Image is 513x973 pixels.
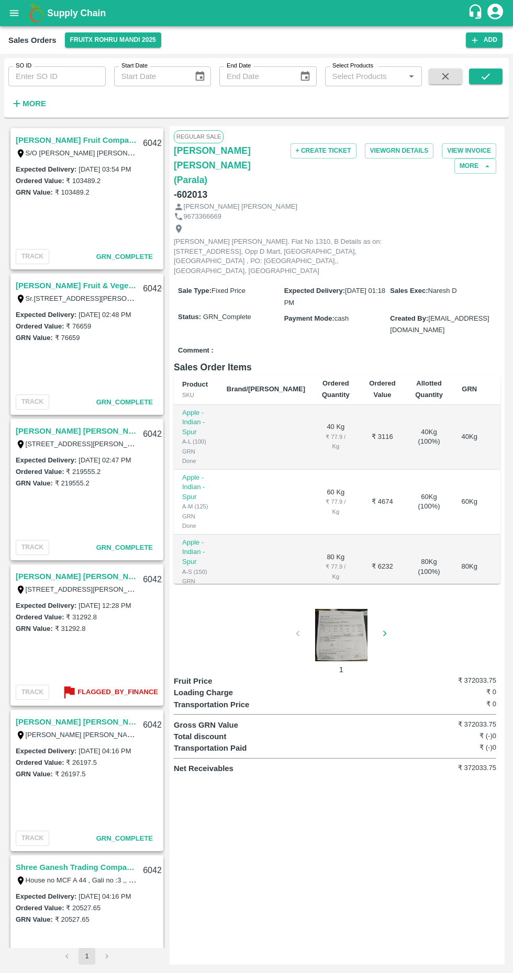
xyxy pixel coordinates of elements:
[26,585,149,593] label: [STREET_ADDRESS][PERSON_NAME]
[182,567,210,576] div: A-S (150)
[415,427,443,447] div: 40 Kg ( 100 %)
[332,62,373,70] label: Select Products
[178,287,211,295] label: Sale Type :
[460,562,479,572] div: 80 Kg
[16,479,53,487] label: GRN Value:
[322,379,350,399] b: Ordered Quantity
[415,557,443,576] div: 80 Kg ( 100 %)
[16,602,76,609] label: Expected Delivery :
[322,432,350,451] div: ₹ 77.9 / Kg
[184,212,221,222] p: 9673366669
[16,188,53,196] label: GRN Value:
[322,497,350,516] div: ₹ 77.9 / Kg
[121,62,148,70] label: Start Date
[79,311,131,319] label: [DATE] 02:48 PM
[178,312,201,322] label: Status:
[174,687,254,698] p: Loading Charge
[16,468,64,476] label: Ordered Value:
[291,143,356,159] button: + Create Ticket
[174,742,254,754] p: Transportation Paid
[442,719,496,730] h6: ₹ 372033.75
[16,165,76,173] label: Expected Delivery :
[442,763,496,773] h6: ₹ 372033.75
[314,405,358,470] td: 40 Kg
[16,904,64,912] label: Ordered Value:
[79,165,131,173] label: [DATE] 03:54 PM
[79,948,95,965] button: page 1
[442,742,496,753] h6: ₹ (-)0
[66,177,101,185] label: ₹ 103489.2
[47,8,106,18] b: Supply Chain
[390,314,489,334] span: [EMAIL_ADDRESS][DOMAIN_NAME]
[55,770,86,778] label: ₹ 26197.5
[284,287,385,306] span: [DATE] 01:18 PM
[365,143,434,159] button: ViewGRN Details
[16,747,76,755] label: Expected Delivery :
[26,439,149,448] label: [STREET_ADDRESS][PERSON_NAME]
[442,675,496,686] h6: ₹ 372033.75
[182,502,210,511] div: A-M (125)
[211,287,246,295] span: Fixed Price
[460,497,479,507] div: 60 Kg
[137,713,177,738] div: 604219
[2,1,26,25] button: open drawer
[16,613,64,621] label: Ordered Value:
[454,159,496,174] button: More
[182,380,208,388] b: Product
[174,130,224,143] span: Regular Sale
[174,719,254,731] p: Gross GRN Value
[182,408,210,437] p: Apple - Indian - Spur
[390,287,428,295] label: Sales Exec :
[486,2,505,24] div: account of current user
[79,892,131,900] label: [DATE] 04:16 PM
[178,346,214,356] label: Comment :
[55,625,86,632] label: ₹ 31292.8
[16,770,53,778] label: GRN Value:
[358,470,407,535] td: ₹ 4674
[460,432,479,442] div: 40 Kg
[182,538,210,567] p: Apple - Indian - Spur
[390,314,428,322] label: Created By :
[16,177,64,185] label: Ordered Value:
[442,731,496,741] h6: ₹ (-)0
[16,311,76,319] label: Expected Delivery :
[79,602,131,609] label: [DATE] 12:28 PM
[16,456,76,464] label: Expected Delivery :
[8,95,49,112] button: More
[358,535,407,599] td: ₹ 6232
[96,834,153,842] span: GRN_Complete
[227,385,305,393] b: Brand/[PERSON_NAME]
[284,314,334,322] label: Payment Mode :
[55,915,90,923] label: ₹ 20527.65
[182,473,210,502] p: Apple - Indian - Spur
[314,535,358,599] td: 80 Kg
[55,188,90,196] label: ₹ 103489.2
[174,360,500,375] h6: Sales Order Items
[8,66,106,86] input: Enter SO ID
[77,686,158,698] b: Flagged_By_Finance
[26,3,47,24] img: logo
[334,314,349,322] span: cash
[66,904,101,912] label: ₹ 20527.65
[137,858,177,883] div: 604218
[462,385,477,393] b: GRN
[65,32,161,48] button: Select DC
[55,479,90,487] label: ₹ 219555.2
[16,424,137,438] a: [PERSON_NAME] [PERSON_NAME](Padru)
[96,253,153,261] span: GRN_Complete
[182,512,210,531] div: GRN Done
[405,70,418,83] button: Open
[203,312,251,322] span: GRN_Complete
[79,456,131,464] label: [DATE] 02:47 PM
[467,4,486,22] div: customer-support
[79,747,131,755] label: [DATE] 04:16 PM
[16,279,137,292] a: [PERSON_NAME] Fruit & Vegetables(Rohru 02)
[16,915,53,923] label: GRN Value:
[328,70,402,83] input: Select Products
[182,390,210,400] div: SKU
[174,731,254,742] p: Total discount
[174,237,409,276] p: [PERSON_NAME] [PERSON_NAME]. Flat No 1310, B Details as on: [STREET_ADDRESS], Opp D Mart, [GEOGRA...
[415,379,443,399] b: Allotted Quantity
[227,62,251,70] label: End Date
[415,492,443,512] div: 60 Kg ( 100 %)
